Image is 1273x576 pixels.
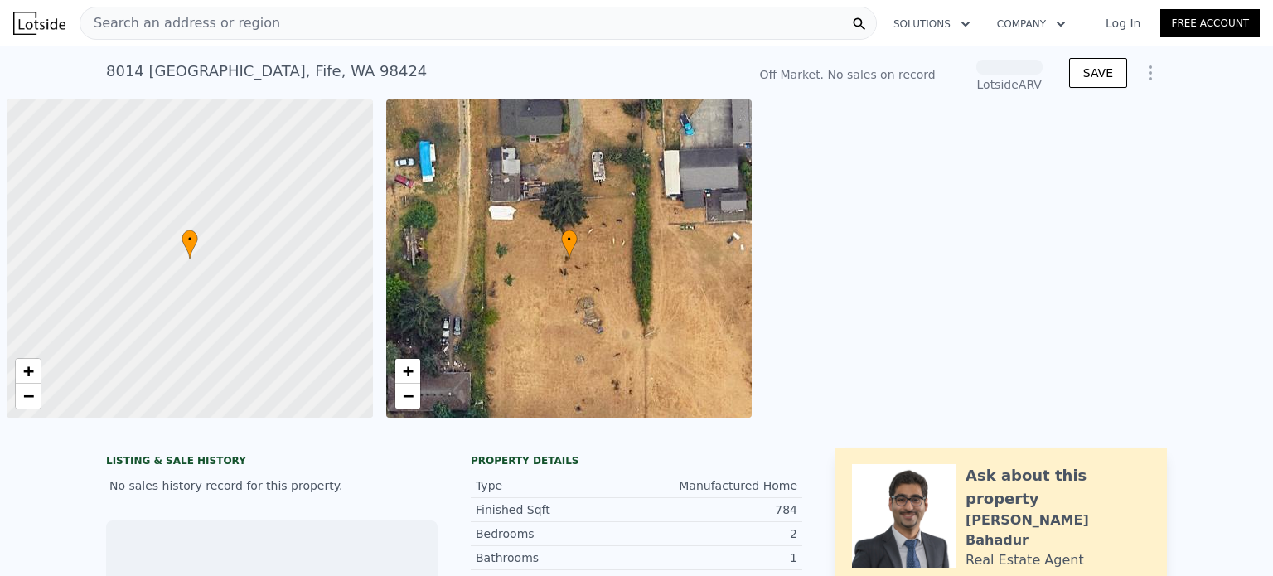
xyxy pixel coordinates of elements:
[106,454,438,471] div: LISTING & SALE HISTORY
[395,359,420,384] a: Zoom in
[1069,58,1127,88] button: SAVE
[395,384,420,409] a: Zoom out
[966,511,1150,550] div: [PERSON_NAME] Bahadur
[976,76,1043,93] div: Lotside ARV
[561,230,578,259] div: •
[880,9,984,39] button: Solutions
[476,501,636,518] div: Finished Sqft
[476,525,636,542] div: Bedrooms
[966,550,1084,570] div: Real Estate Agent
[182,232,198,247] span: •
[1134,56,1167,90] button: Show Options
[16,384,41,409] a: Zoom out
[636,549,797,566] div: 1
[402,385,413,406] span: −
[106,60,427,83] div: 8014 [GEOGRAPHIC_DATA] , Fife , WA 98424
[476,477,636,494] div: Type
[402,361,413,381] span: +
[13,12,65,35] img: Lotside
[561,232,578,247] span: •
[80,13,280,33] span: Search an address or region
[1086,15,1160,31] a: Log In
[476,549,636,566] div: Bathrooms
[966,464,1150,511] div: Ask about this property
[636,501,797,518] div: 784
[1160,9,1260,37] a: Free Account
[106,471,438,501] div: No sales history record for this property.
[182,230,198,259] div: •
[984,9,1079,39] button: Company
[471,454,802,467] div: Property details
[16,359,41,384] a: Zoom in
[23,385,34,406] span: −
[23,361,34,381] span: +
[759,66,935,83] div: Off Market. No sales on record
[636,477,797,494] div: Manufactured Home
[636,525,797,542] div: 2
